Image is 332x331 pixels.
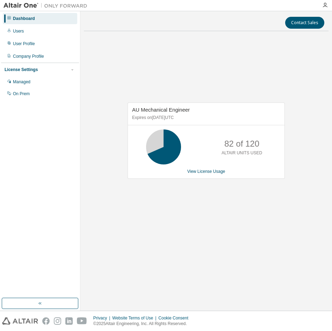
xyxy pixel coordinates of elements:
[158,315,192,321] div: Cookie Consent
[222,150,262,156] p: ALTAIR UNITS USED
[3,2,91,9] img: Altair One
[112,315,158,321] div: Website Terms of Use
[187,169,225,174] a: View License Usage
[13,16,35,21] div: Dashboard
[224,138,259,150] p: 82 of 120
[132,107,190,113] span: AU Mechanical Engineer
[13,41,35,47] div: User Profile
[13,79,30,85] div: Managed
[5,67,38,72] div: License Settings
[13,91,30,97] div: On Prem
[65,317,73,325] img: linkedin.svg
[132,115,279,121] p: Expires on [DATE] UTC
[77,317,87,325] img: youtube.svg
[13,28,24,34] div: Users
[13,54,44,59] div: Company Profile
[93,321,193,327] p: © 2025 Altair Engineering, Inc. All Rights Reserved.
[54,317,61,325] img: instagram.svg
[285,17,324,29] button: Contact Sales
[93,315,112,321] div: Privacy
[42,317,50,325] img: facebook.svg
[2,317,38,325] img: altair_logo.svg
